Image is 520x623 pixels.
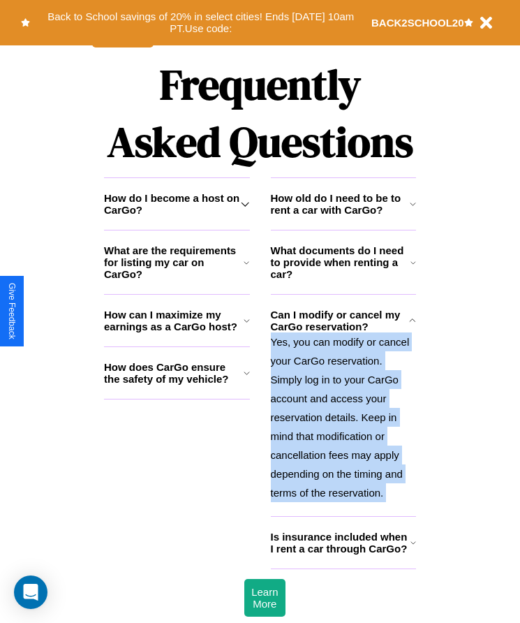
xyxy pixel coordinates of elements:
[271,309,410,332] h3: Can I modify or cancel my CarGo reservation?
[7,283,17,339] div: Give Feedback
[271,531,410,555] h3: Is insurance included when I rent a car through CarGo?
[271,244,411,280] h3: What documents do I need to provide when renting a car?
[104,309,244,332] h3: How can I maximize my earnings as a CarGo host?
[104,244,244,280] h3: What are the requirements for listing my car on CarGo?
[30,7,371,38] button: Back to School savings of 20% in select cities! Ends [DATE] 10am PT.Use code:
[104,192,241,216] h3: How do I become a host on CarGo?
[244,579,285,617] button: Learn More
[371,17,464,29] b: BACK2SCHOOL20
[104,49,416,177] h1: Frequently Asked Questions
[271,192,410,216] h3: How old do I need to be to rent a car with CarGo?
[14,576,47,609] div: Open Intercom Messenger
[104,361,244,385] h3: How does CarGo ensure the safety of my vehicle?
[271,332,417,502] p: Yes, you can modify or cancel your CarGo reservation. Simply log in to your CarGo account and acc...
